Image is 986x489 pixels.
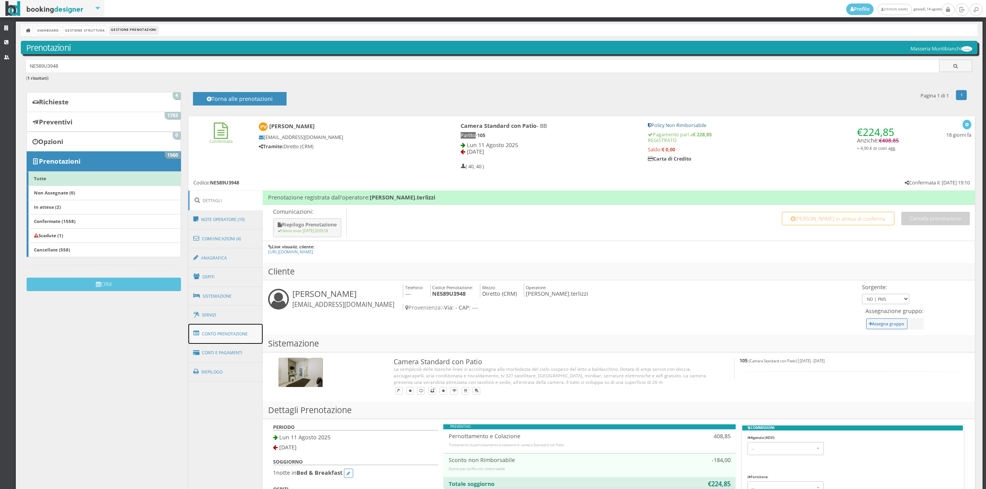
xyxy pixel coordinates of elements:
[273,208,343,215] p: Comunicazioni:
[39,97,69,106] b: Richieste
[524,284,589,297] h4: [PERSON_NAME].terlizzi
[748,475,768,480] label: Fornitore:
[748,442,824,455] button: --
[259,122,268,131] img: Pizzulli Vincenzo
[188,267,263,287] a: Ospiti
[279,434,330,441] span: Lun 11 Agosto 2025
[259,144,435,149] h5: Diretto (CRM)
[648,122,899,128] h5: Policy Non Rimborsabile
[662,146,675,153] strong: € 0,00
[857,122,899,151] h4: Anzichè:
[278,228,328,233] small: Ultimo invio: [DATE] 22:03:18
[403,304,860,311] h4: -
[857,145,896,151] small: + 4,00 € di costi agg.
[188,248,263,268] a: Anagrafica
[38,137,63,146] b: Opzioni
[202,95,278,107] h4: Torna alle prenotazioni
[467,141,518,149] span: Lun 11 Agosto 2025
[27,112,181,132] a: Preventivi 1783
[862,284,909,290] h4: Sorgente:
[278,358,323,387] img: 85f4a318c92411ef85c10a0b0e0c6d47.jpg
[273,218,341,237] button: Riepilogo Prenotazione Ultimo invio: [DATE] 22:03:18
[27,278,181,291] button: CRM
[26,76,973,81] h6: ( )
[449,467,731,472] div: Sconto per tariffa non rimborsabile
[34,232,63,238] b: Scadute (1)
[34,189,75,196] b: Non Assegnate (0)
[800,358,825,363] small: [DATE] - [DATE]
[263,263,975,280] h3: Cliente
[405,285,423,290] small: Telefono:
[444,304,454,311] span: Via:
[449,457,657,463] h4: Sconto non Rimborsabile
[711,480,731,488] b: 224,85
[668,433,731,439] h4: 408,85
[648,147,899,152] h5: Saldo:
[259,134,435,140] h5: [EMAIL_ADDRESS][DOMAIN_NAME]
[946,132,971,138] h5: 18 giorni fa
[748,435,775,440] label: Agenzia (ADV):
[461,122,537,129] b: Camera Standard con Patio
[708,480,711,488] b: €
[905,180,970,186] h5: Confermata il: [DATE] 19:10
[5,1,84,16] img: BookingDesigner.com
[39,157,80,166] b: Prenotazioni
[432,285,473,290] small: Codice Prenotazione:
[27,171,181,186] a: Tutte
[210,132,233,144] a: Confermata
[188,209,263,229] a: Note Operatore (10)
[34,218,75,224] b: Confermate (1558)
[749,358,797,363] small: (Camera Standard con Patio)
[956,90,967,100] a: 1
[35,26,60,34] a: Dashboard
[27,200,181,214] a: In attesa (2)
[405,304,442,311] span: Provenienza:
[27,214,181,229] a: Confermate (1558)
[742,425,963,430] b: COMMISSIONI
[901,212,970,225] button: Cancella prenotazione
[27,186,181,200] a: Non Assegnate (0)
[292,289,394,309] h3: [PERSON_NAME]
[188,286,263,306] a: Sistemazione
[455,304,478,311] span: - CAP: ---
[272,244,314,250] b: Link visualiz. cliente:
[648,132,899,143] h5: Pagamento pari a REGISTRATO
[165,152,181,159] span: 1560
[526,285,547,290] small: Operatore:
[27,228,181,243] a: Scadute (1)
[188,324,263,344] a: Conto Prenotazione
[27,151,181,171] a: Prenotazioni 1560
[292,300,394,309] small: [EMAIL_ADDRESS][DOMAIN_NAME]
[188,343,263,363] a: Conti e Pagamenti
[273,469,438,478] h4: notte in
[27,75,47,81] b: 1 risultati
[394,358,719,366] h3: Camera Standard con Patio
[188,191,263,210] a: Dettagli
[27,92,181,112] a: Richieste 4
[34,204,61,210] b: In attesa (2)
[432,290,466,297] b: NE589U3948
[866,318,907,329] button: Assegna gruppo
[846,3,874,15] a: Profilo
[165,112,181,119] span: 1783
[39,117,72,126] b: Preventivi
[263,191,975,204] h4: Prenotazione registrata dall'operatore:
[273,469,276,476] span: 1
[394,366,719,385] div: La semplicità delle bianche linee si accompagna alla morbidezza del cielo sospeso del letto a bal...
[26,60,939,72] input: Ricerca cliente - (inserisci il codice, il nome, il cognome, il numero di telefono o la mail)
[26,43,973,53] h3: Prenotazioni
[27,243,181,257] a: Cancellate (558)
[263,402,975,419] h3: Dettagli Prenotazione
[461,132,476,139] span: Partito
[882,137,899,144] span: 408,85
[480,284,517,297] h4: Diretto (CRM)
[273,459,303,465] b: SOGGIORNO
[477,132,485,139] b: 105
[370,194,435,201] b: [PERSON_NAME].terlizzi
[461,132,637,138] h5: -
[188,229,263,249] a: Comunicazioni (4)
[297,469,342,476] b: Bed & Breakfast
[449,433,657,439] h4: Pernottamento e Colazione
[34,175,46,181] b: Tutte
[879,137,899,144] span: €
